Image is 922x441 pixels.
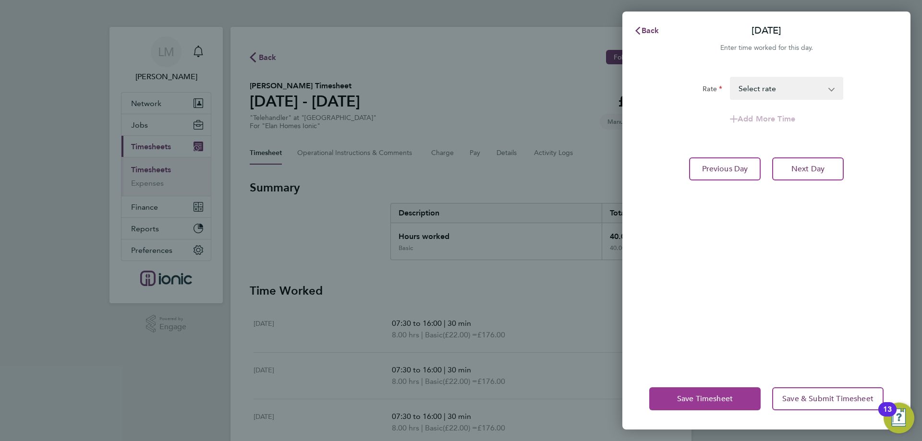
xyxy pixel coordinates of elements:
button: Save & Submit Timesheet [772,387,884,410]
span: Save Timesheet [677,394,733,404]
button: Next Day [772,157,844,180]
div: 13 [883,409,892,422]
span: Next Day [791,164,825,174]
p: [DATE] [752,24,781,37]
div: Enter time worked for this day. [622,42,910,54]
button: Back [624,21,669,40]
span: Previous Day [702,164,748,174]
span: Back [642,26,659,35]
button: Save Timesheet [649,387,761,410]
span: Save & Submit Timesheet [782,394,873,404]
label: Rate [703,84,722,96]
button: Previous Day [689,157,761,180]
button: Open Resource Center, 13 new notifications [884,403,914,433]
